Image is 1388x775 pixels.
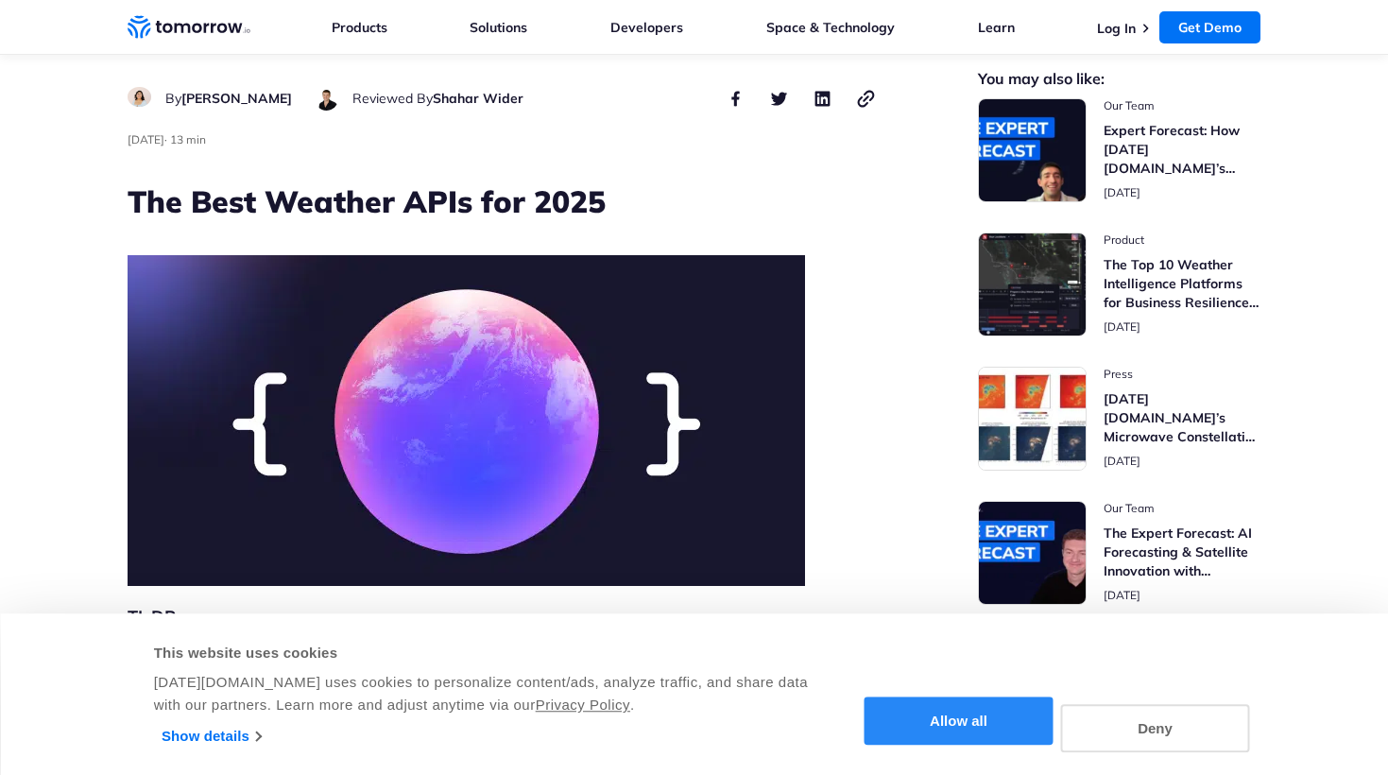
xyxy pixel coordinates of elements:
h2: You may also like: [978,72,1261,86]
h3: The Top 10 Weather Intelligence Platforms for Business Resilience in [DATE] [1104,255,1261,312]
span: publish date [1104,319,1140,334]
span: By [165,90,181,107]
button: share this post on facebook [725,87,747,110]
h2: TL;DR: [128,604,878,630]
span: publish date [128,132,164,146]
span: Reviewed By [352,90,433,107]
a: Log In [1097,20,1136,37]
span: post catecory [1104,501,1261,516]
div: author name [165,87,292,110]
a: Developers [610,19,683,36]
button: Deny [1061,704,1250,752]
a: Read Expert Forecast: How Tomorrow.io’s Microwave Sounders Are Revolutionizing Hurricane Monitoring [978,98,1261,202]
a: Learn [978,19,1015,36]
span: publish date [1104,454,1140,468]
h3: [DATE][DOMAIN_NAME]’s Microwave Constellation Ready To Help This Hurricane Season [1104,389,1261,446]
button: Allow all [865,697,1054,746]
span: publish date [1104,588,1140,602]
h3: Expert Forecast: How [DATE][DOMAIN_NAME]’s Microwave Sounders Are Revolutionizing Hurricane Monit... [1104,121,1261,178]
img: Ruth Favela [128,87,151,107]
a: Privacy Policy [536,697,630,713]
a: Products [332,19,387,36]
span: post catecory [1104,232,1261,248]
h1: The Best Weather APIs for 2025 [128,181,878,222]
img: Shahar Wider [315,87,338,111]
span: post catecory [1104,98,1261,113]
a: Read The Expert Forecast: AI Forecasting & Satellite Innovation with Randy Chase [978,501,1261,605]
div: [DATE][DOMAIN_NAME] uses cookies to personalize content/ads, analyze traffic, and share data with... [154,671,831,716]
span: · [164,132,167,146]
h3: The Expert Forecast: AI Forecasting & Satellite Innovation with [PERSON_NAME] [1104,524,1261,580]
span: Estimated reading time [170,132,206,146]
a: Get Demo [1159,11,1260,43]
a: Space & Technology [766,19,895,36]
a: Show details [162,722,261,750]
a: Solutions [470,19,527,36]
div: This website uses cookies [154,642,831,664]
span: post catecory [1104,367,1261,382]
span: publish date [1104,185,1140,199]
button: share this post on twitter [768,87,791,110]
a: Read Tomorrow.io’s Microwave Constellation Ready To Help This Hurricane Season [978,367,1261,471]
button: copy link to clipboard [855,87,878,110]
button: share this post on linkedin [812,87,834,110]
div: author name [352,87,523,110]
a: Read The Top 10 Weather Intelligence Platforms for Business Resilience in 2025 [978,232,1261,336]
a: Home link [128,13,250,42]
